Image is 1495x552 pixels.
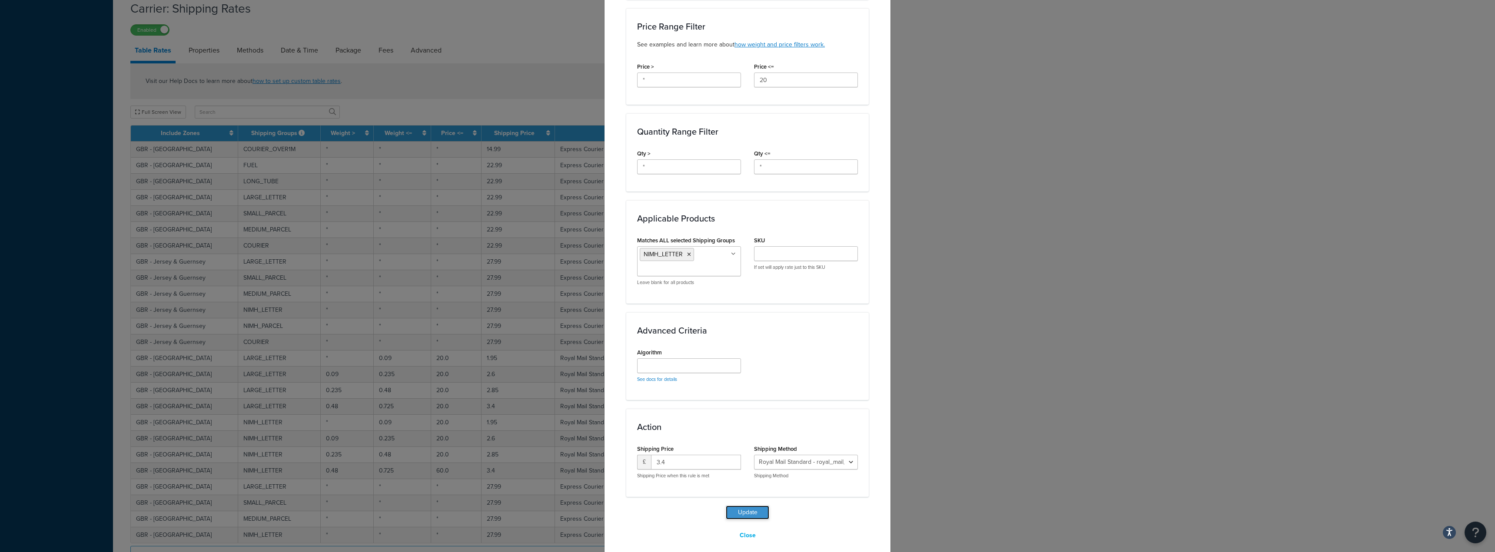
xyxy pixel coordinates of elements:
label: SKU [754,237,765,244]
p: Leave blank for all products [637,279,741,286]
p: See examples and learn more about [637,40,858,50]
h3: Action [637,422,858,432]
h3: Quantity Range Filter [637,127,858,136]
label: Algorithm [637,349,662,356]
label: Price > [637,63,654,70]
button: Update [726,506,769,519]
h3: Applicable Products [637,214,858,223]
label: Price <= [754,63,774,70]
a: how weight and price filters work. [734,40,825,49]
label: Qty > [637,150,651,157]
h3: Price Range Filter [637,22,858,31]
h3: Advanced Criteria [637,326,858,335]
span: NIMH_LETTER [644,250,683,259]
label: Matches ALL selected Shipping Groups [637,237,735,244]
label: Shipping Price [637,446,674,452]
button: Close [734,528,761,543]
span: £ [637,455,651,469]
p: Shipping Price when this rule is met [637,473,741,479]
label: Qty <= [754,150,771,157]
p: Shipping Method [754,473,858,479]
a: See docs for details [637,376,677,383]
label: Shipping Method [754,446,797,452]
p: If set will apply rate just to this SKU [754,264,858,271]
